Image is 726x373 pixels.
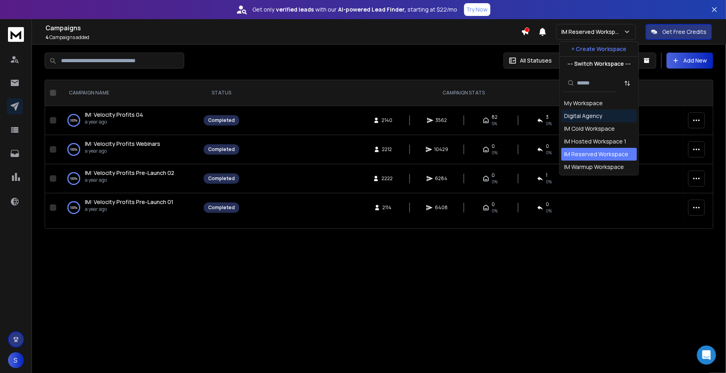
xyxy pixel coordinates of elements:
a: IM: Velocity Profits Pre-Launch 01 [85,198,173,206]
div: Completed [208,175,235,182]
button: Try Now [464,3,490,16]
p: 100 % [70,204,77,212]
span: 1 [546,172,547,179]
span: 2222 [382,175,393,182]
span: 3 [546,114,549,120]
p: 100 % [70,116,77,124]
span: 0 % [546,208,552,214]
span: 0 [492,201,495,208]
span: IM: Velocity Profits Webinars [85,140,160,147]
span: IM: Velocity Profits 04 [85,111,143,118]
span: 6284 [435,175,448,182]
div: Completed [208,117,235,124]
button: Sort by Sort A-Z [620,75,635,91]
span: 4 [45,34,49,41]
span: 0% [492,208,498,214]
div: IM Cold Workspace [565,125,615,133]
img: logo [8,27,24,42]
p: --- Switch Workspace --- [567,60,631,68]
p: a year ago [85,177,174,183]
p: a year ago [85,148,160,154]
p: + Create Workspace [572,45,627,53]
p: 100 % [70,175,77,183]
span: 2140 [382,117,393,124]
span: 2212 [382,146,392,153]
td: 100%IM: Velocity Profits 04a year ago [59,106,199,135]
td: 100%IM: Velocity Profits Pre-Launch 01a year ago [59,193,199,222]
p: IM Reserved Workspace [561,28,624,36]
span: 0 % [546,120,552,127]
p: Get Free Credits [662,28,706,36]
th: STATUS [199,80,244,106]
a: IM: Velocity Profits Pre-Launch 02 [85,169,174,177]
div: Open Intercom Messenger [697,346,716,365]
h1: Campaigns [45,23,521,33]
div: My Workspace [565,99,603,107]
div: Completed [208,204,235,211]
strong: verified leads [276,6,314,14]
div: IM Hosted Workspace 1 [565,137,627,145]
th: CAMPAIGN STATS [244,80,683,106]
span: 0 [492,172,495,179]
div: Completed [208,146,235,153]
p: Try Now [466,6,488,14]
button: Get Free Credits [645,24,712,40]
span: 0 [546,143,549,149]
span: 0 % [546,149,552,156]
p: All Statuses [520,57,552,65]
td: 100%IM: Velocity Profits Pre-Launch 02a year ago [59,164,199,193]
td: 100%IM: Velocity Profits Webinarsa year ago [59,135,199,164]
span: 82 [492,114,498,120]
p: 100 % [70,145,77,153]
button: S [8,352,24,368]
a: IM: Velocity Profits 04 [85,111,143,119]
p: Campaigns added [45,34,521,41]
strong: AI-powered Lead Finder, [338,6,406,14]
span: 0 [492,143,495,149]
div: IM Reserved Workspace [565,150,629,158]
span: 0 [546,201,549,208]
div: IM Warmup Workspace [565,163,624,171]
p: a year ago [85,206,173,212]
span: 10429 [435,146,449,153]
th: CAMPAIGN NAME [59,80,199,106]
span: 5 % [492,120,497,127]
span: 3562 [436,117,447,124]
a: IM: Velocity Profits Webinars [85,140,160,148]
button: Add New [667,53,713,69]
span: 0% [492,179,498,185]
p: a year ago [85,119,143,125]
div: Digital Agency [565,112,602,120]
span: 2114 [383,204,392,211]
button: + Create Workspace [560,42,639,56]
p: Get only with our starting at $22/mo [253,6,458,14]
span: 0 % [492,149,498,156]
span: 0 % [546,179,552,185]
span: 6408 [435,204,448,211]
